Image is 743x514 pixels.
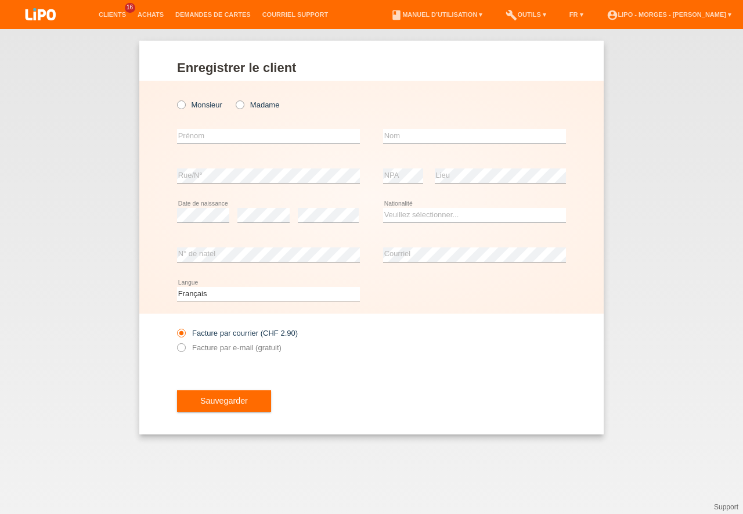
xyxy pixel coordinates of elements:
[607,9,618,21] i: account_circle
[506,9,517,21] i: build
[12,24,70,33] a: LIPO pay
[601,11,737,18] a: account_circleLIPO - Morges - [PERSON_NAME] ▾
[177,100,222,109] label: Monsieur
[177,343,282,352] label: Facture par e-mail (gratuit)
[236,100,243,108] input: Madame
[177,390,271,412] button: Sauvegarder
[257,11,334,18] a: Courriel Support
[125,3,135,13] span: 16
[500,11,551,18] a: buildOutils ▾
[391,9,402,21] i: book
[93,11,132,18] a: Clients
[177,100,185,108] input: Monsieur
[177,329,298,337] label: Facture par courrier (CHF 2.90)
[177,329,185,343] input: Facture par courrier (CHF 2.90)
[236,100,279,109] label: Madame
[385,11,488,18] a: bookManuel d’utilisation ▾
[564,11,589,18] a: FR ▾
[177,343,185,358] input: Facture par e-mail (gratuit)
[714,503,738,511] a: Support
[177,60,566,75] h1: Enregistrer le client
[169,11,257,18] a: Demandes de cartes
[132,11,169,18] a: Achats
[200,396,248,405] span: Sauvegarder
